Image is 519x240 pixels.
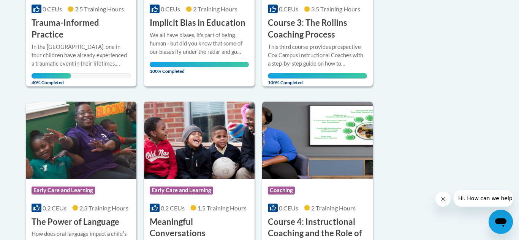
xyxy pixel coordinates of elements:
iframe: Close message [435,191,451,207]
div: Your progress [150,62,249,67]
div: We all have biases, it's part of being human - but did you know that some of our biases fly under... [150,31,249,56]
iframe: Message from company [454,190,513,207]
span: Early Care and Learning [150,187,213,194]
span: 100% Completed [150,62,249,74]
span: 3.5 Training Hours [311,5,360,13]
span: 2 Training Hours [311,204,356,212]
h3: Implicit Bias in Education [150,17,245,29]
div: Your progress [268,73,367,78]
span: Early Care and Learning [32,187,95,194]
span: 2.5 Training Hours [75,5,124,13]
img: Course Logo [262,102,373,179]
h3: Course 3: The Rollins Coaching Process [268,17,367,41]
span: Coaching [268,187,295,194]
div: In the [GEOGRAPHIC_DATA], one in four children have already experienced a traumatic event in thei... [32,43,131,68]
h3: Meaningful Conversations [150,216,249,240]
span: 0 CEUs [279,204,298,212]
h3: Trauma-Informed Practice [32,17,131,41]
div: This third course provides prospective Cox Campus Instructional Coaches with a step-by-step guide... [268,43,367,68]
span: 2.5 Training Hours [79,204,128,212]
span: 0.2 CEUs [161,204,185,212]
span: 0 CEUs [279,5,298,13]
div: Your progress [32,73,71,78]
span: 2 Training Hours [193,5,237,13]
h3: The Power of Language [32,216,119,228]
img: Course Logo [26,102,136,179]
img: Course Logo [144,102,255,179]
span: 40% Completed [32,73,71,85]
span: Hi. How can we help? [5,5,62,11]
span: 0 CEUs [161,5,180,13]
span: 0.2 CEUs [43,204,66,212]
span: 0 CEUs [43,5,62,13]
span: 100% Completed [268,73,367,85]
span: 1.5 Training Hours [198,204,247,212]
iframe: Button to launch messaging window [489,210,513,234]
